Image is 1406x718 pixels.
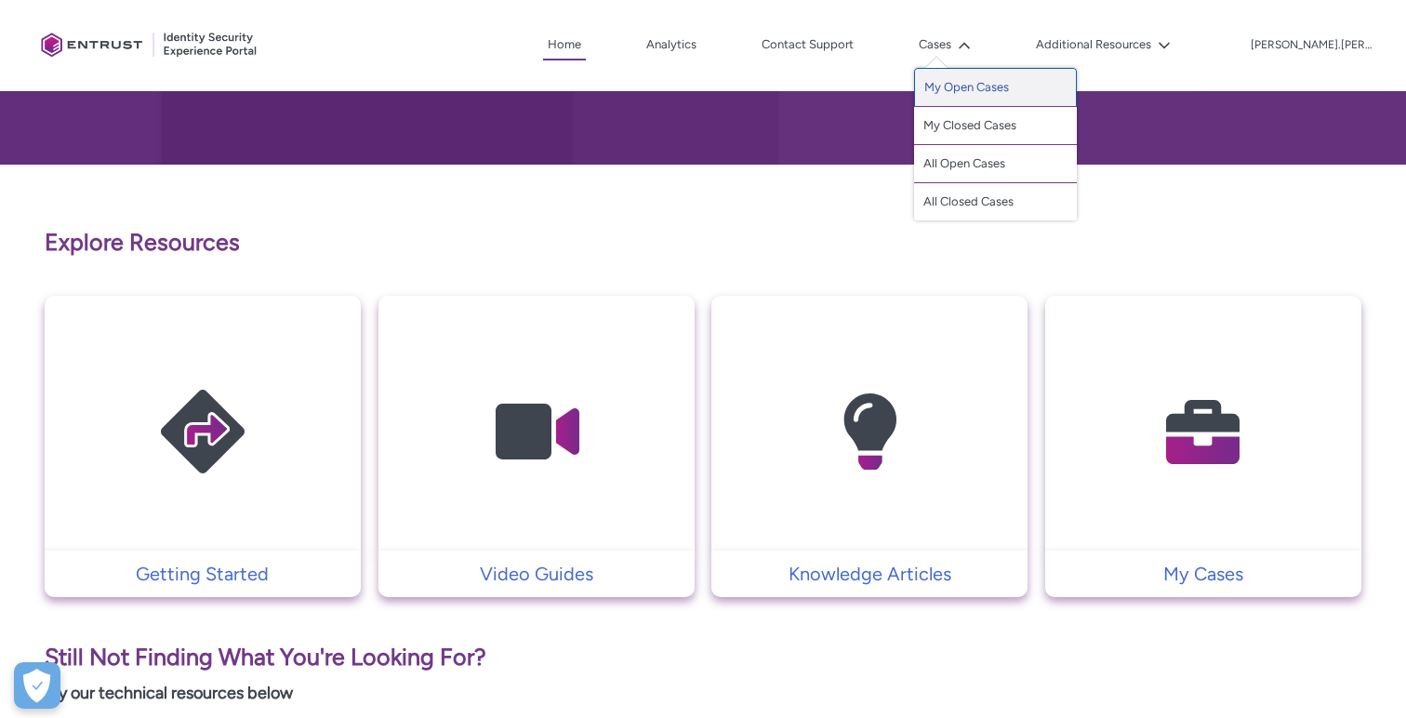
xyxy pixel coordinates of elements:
[781,332,958,532] img: Knowledge Articles
[45,560,361,588] a: Getting Started
[14,662,60,709] div: Cookie Preferences
[711,560,1028,588] a: Knowledge Articles
[1115,332,1292,532] img: My Cases
[1031,31,1175,59] button: Additional Resources
[114,332,291,532] img: Getting Started
[914,68,1077,107] a: My Open Cases
[914,145,1077,183] a: All Open Cases
[1251,39,1372,52] p: [PERSON_NAME].[PERSON_NAME]
[378,560,695,588] a: Video Guides
[14,662,60,709] button: Open Preferences
[45,640,1361,675] p: Still Not Finding What You're Looking For?
[914,31,975,59] button: Cases
[388,560,685,588] p: Video Guides
[448,332,625,532] img: Video Guides
[54,560,351,588] p: Getting Started
[1054,560,1352,588] p: My Cases
[914,183,1077,220] a: All Closed Cases
[757,31,858,59] a: Contact Support
[642,31,701,59] a: Analytics, opens in new tab
[914,107,1077,145] a: My Closed Cases
[45,225,1361,260] p: Explore Resources
[721,560,1018,588] p: Knowledge Articles
[543,31,586,60] a: Home
[1045,560,1361,588] a: My Cases
[45,681,1361,706] p: Try our technical resources below
[1250,34,1373,53] button: User Profile gagik.baghdasaryan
